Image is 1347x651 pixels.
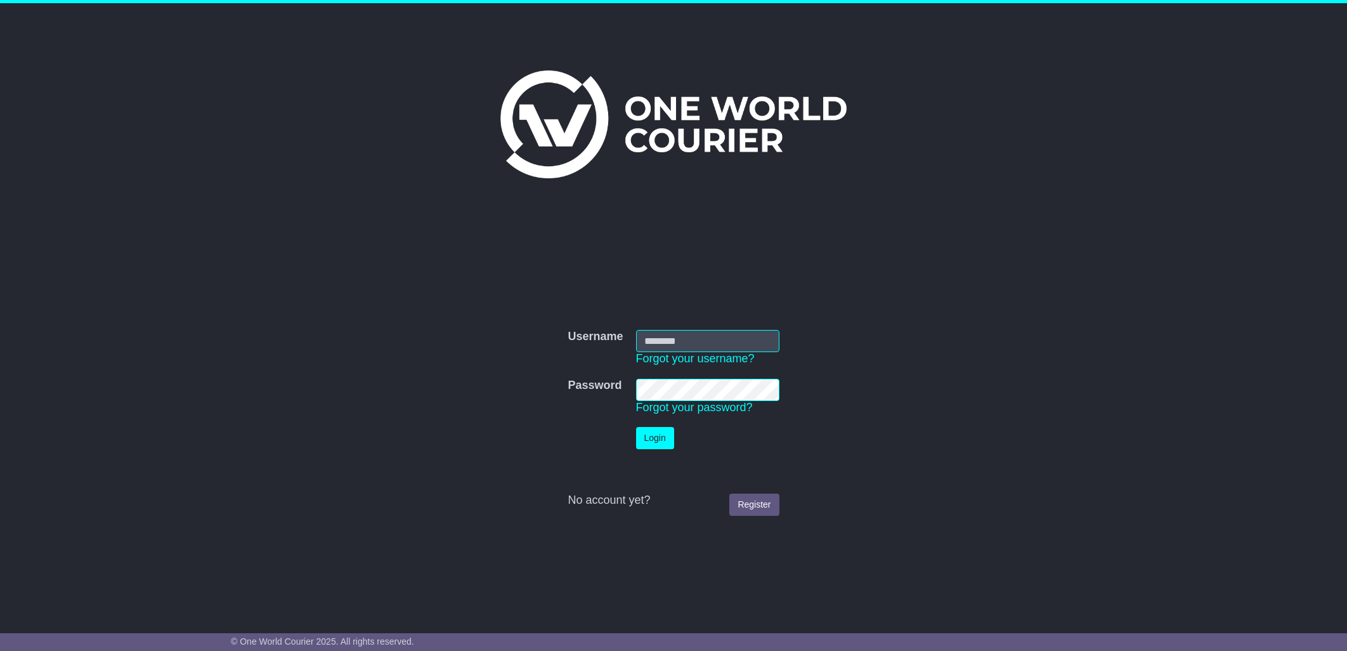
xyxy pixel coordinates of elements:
[568,330,623,344] label: Username
[568,379,621,393] label: Password
[636,352,755,365] a: Forgot your username?
[636,427,674,449] button: Login
[231,636,414,647] span: © One World Courier 2025. All rights reserved.
[729,494,779,516] a: Register
[636,401,753,414] a: Forgot your password?
[568,494,779,508] div: No account yet?
[500,70,847,178] img: One World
